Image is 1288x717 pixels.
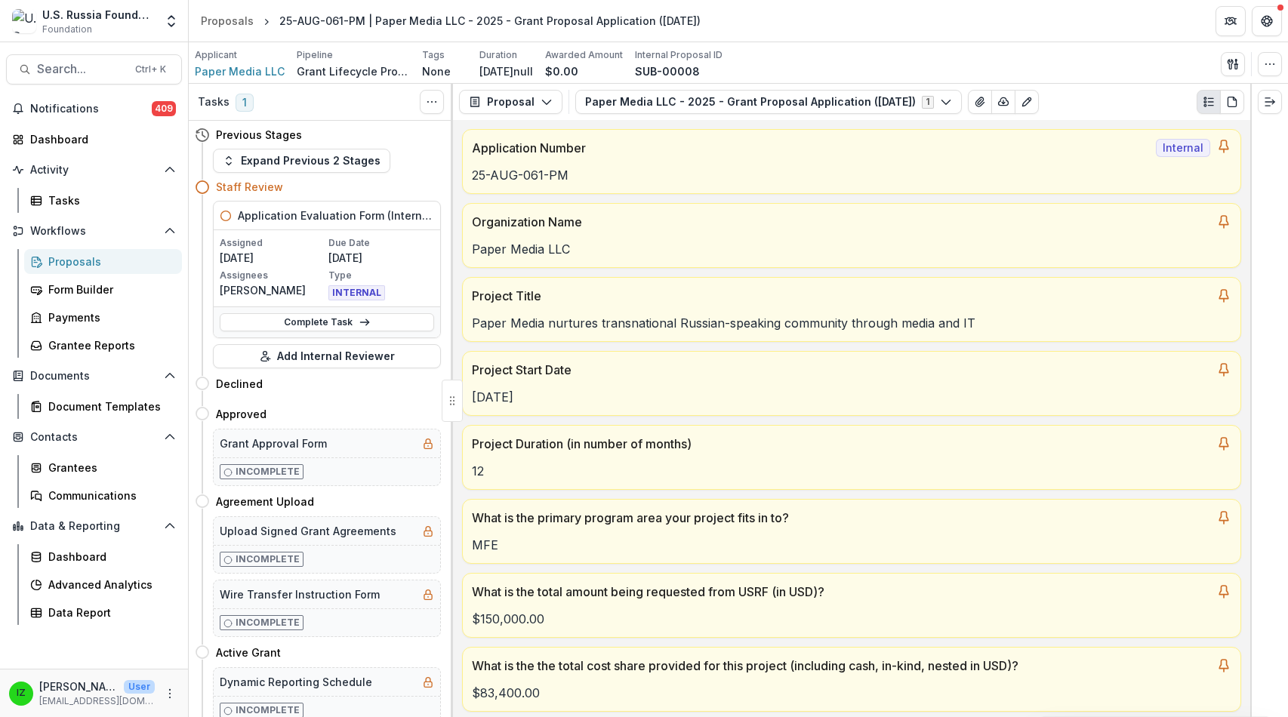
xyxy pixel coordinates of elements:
button: PDF view [1220,90,1244,114]
h3: Tasks [198,96,230,109]
h5: Application Evaluation Form (Internal) [238,208,434,223]
p: Paper Media nurtures transnational Russian-speaking community through media and IT [472,314,1231,332]
p: [DATE] [328,250,434,266]
a: Organization NamePaper Media LLC [462,203,1241,268]
h4: Declined [216,376,263,392]
p: [PERSON_NAME] [220,282,325,298]
a: Advanced Analytics [24,572,182,597]
button: View Attached Files [968,90,992,114]
div: Grantee Reports [48,337,170,353]
div: Ctrl + K [132,61,169,78]
a: Dashboard [6,127,182,152]
button: Notifications409 [6,97,182,121]
div: Document Templates [48,399,170,414]
div: Communications [48,488,170,503]
p: What is the total amount being requested from USRF (in USD)? [472,583,1210,601]
span: INTERNAL [328,285,385,300]
p: [DATE]null [479,63,533,79]
a: Form Builder [24,277,182,302]
button: Open Data & Reporting [6,514,182,538]
div: 25-AUG-061-PM | Paper Media LLC - 2025 - Grant Proposal Application ([DATE]) [279,13,701,29]
a: Complete Task [220,313,434,331]
p: Incomplete [236,465,300,479]
button: Open Documents [6,364,182,388]
p: [PERSON_NAME] [39,679,118,694]
span: Notifications [30,103,152,115]
p: MFE [472,536,1231,554]
h4: Previous Stages [216,127,302,143]
p: Incomplete [236,703,300,717]
span: 409 [152,101,176,116]
div: U.S. Russia Foundation [42,7,155,23]
button: Edit as form [1015,90,1039,114]
p: Assignees [220,269,325,282]
a: Project TitlePaper Media nurtures transnational Russian-speaking community through media and IT [462,277,1241,342]
div: Proposals [201,13,254,29]
p: Type [328,269,434,282]
span: Activity [30,164,158,177]
button: Proposal [459,90,562,114]
div: Dashboard [48,549,170,565]
div: Grantees [48,460,170,475]
p: Pipeline [297,48,333,62]
div: Igor Zevelev [17,688,26,698]
button: Open Activity [6,158,182,182]
a: What is the primary program area your project fits in to?MFE [462,499,1241,564]
p: What is the the total cost share provided for this project (including cash, in-kind, nested in USD)? [472,657,1210,675]
p: [DATE] [472,388,1231,406]
p: Incomplete [236,616,300,629]
span: Documents [30,370,158,383]
span: Search... [37,62,126,76]
h5: Wire Transfer Instruction Form [220,586,380,602]
div: Payments [48,309,170,325]
div: Advanced Analytics [48,577,170,592]
a: Project Start Date[DATE] [462,351,1241,416]
div: Form Builder [48,282,170,297]
button: Add Internal Reviewer [213,344,441,368]
h5: Dynamic Reporting Schedule [220,674,372,690]
p: Incomplete [236,552,300,566]
a: Document Templates [24,394,182,419]
div: Tasks [48,192,170,208]
button: Open Contacts [6,425,182,449]
a: Application NumberInternal25-AUG-061-PM [462,129,1241,194]
h5: Grant Approval Form [220,435,327,451]
p: Paper Media LLC [472,240,1231,258]
img: U.S. Russia Foundation [12,9,36,33]
p: 12 [472,462,1231,480]
p: What is the primary program area your project fits in to? [472,509,1210,527]
p: Application Number [472,139,1150,157]
span: 1 [236,94,254,112]
a: Communications [24,483,182,508]
a: Payments [24,305,182,330]
span: Internal [1156,139,1210,157]
nav: breadcrumb [195,10,707,32]
p: SUB-00008 [635,63,700,79]
p: Awarded Amount [545,48,623,62]
p: Project Start Date [472,361,1210,379]
p: None [422,63,451,79]
h4: Approved [216,406,267,422]
h5: Upload Signed Grant Agreements [220,523,396,539]
p: $83,400.00 [472,684,1231,702]
a: What is the the total cost share provided for this project (including cash, in-kind, nested in US... [462,647,1241,712]
button: Open entity switcher [161,6,182,36]
span: Data & Reporting [30,520,158,533]
p: Due Date [328,236,434,250]
p: User [124,680,155,694]
p: 25-AUG-061-PM [472,166,1231,184]
div: Dashboard [30,131,170,147]
span: Workflows [30,225,158,238]
p: [EMAIL_ADDRESS][DOMAIN_NAME] [39,694,155,708]
p: Organization Name [472,213,1210,231]
p: Assigned [220,236,325,250]
a: What is the total amount being requested from USRF (in USD)?$150,000.00 [462,573,1241,638]
a: Grantee Reports [24,333,182,358]
span: Foundation [42,23,92,36]
p: Tags [422,48,445,62]
button: Plaintext view [1197,90,1221,114]
a: Project Duration (in number of months)12 [462,425,1241,490]
button: Get Help [1252,6,1282,36]
div: Proposals [48,254,170,269]
p: $0.00 [545,63,578,79]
